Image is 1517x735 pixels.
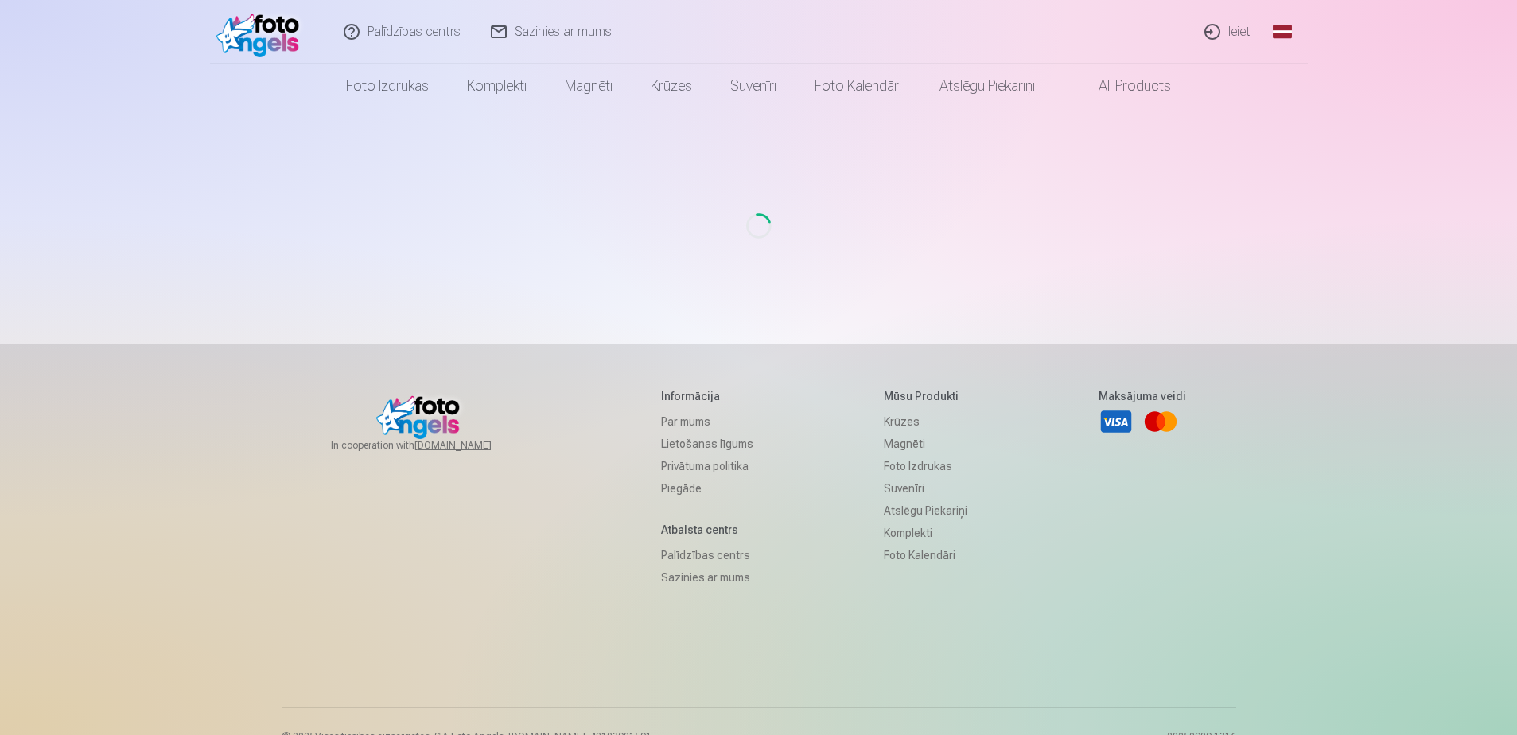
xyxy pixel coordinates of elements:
a: Magnēti [546,64,632,108]
a: Krūzes [884,410,967,433]
a: Privātuma politika [661,455,753,477]
h5: Mūsu produkti [884,388,967,404]
a: Par mums [661,410,753,433]
a: Krūzes [632,64,711,108]
a: [DOMAIN_NAME] [414,439,530,452]
img: /fa1 [216,6,308,57]
a: Foto izdrukas [884,455,967,477]
a: Foto kalendāri [795,64,920,108]
a: Sazinies ar mums [661,566,753,589]
a: Magnēti [884,433,967,455]
a: Atslēgu piekariņi [884,500,967,522]
a: Suvenīri [711,64,795,108]
a: Suvenīri [884,477,967,500]
a: Mastercard [1143,404,1178,439]
h5: Atbalsta centrs [661,522,753,538]
a: Lietošanas līgums [661,433,753,455]
h5: Informācija [661,388,753,404]
a: Piegāde [661,477,753,500]
a: Atslēgu piekariņi [920,64,1054,108]
a: Foto izdrukas [327,64,448,108]
a: Foto kalendāri [884,544,967,566]
span: In cooperation with [331,439,530,452]
a: All products [1054,64,1190,108]
a: Komplekti [448,64,546,108]
a: Palīdzības centrs [661,544,753,566]
a: Visa [1099,404,1134,439]
a: Komplekti [884,522,967,544]
h5: Maksājuma veidi [1099,388,1186,404]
